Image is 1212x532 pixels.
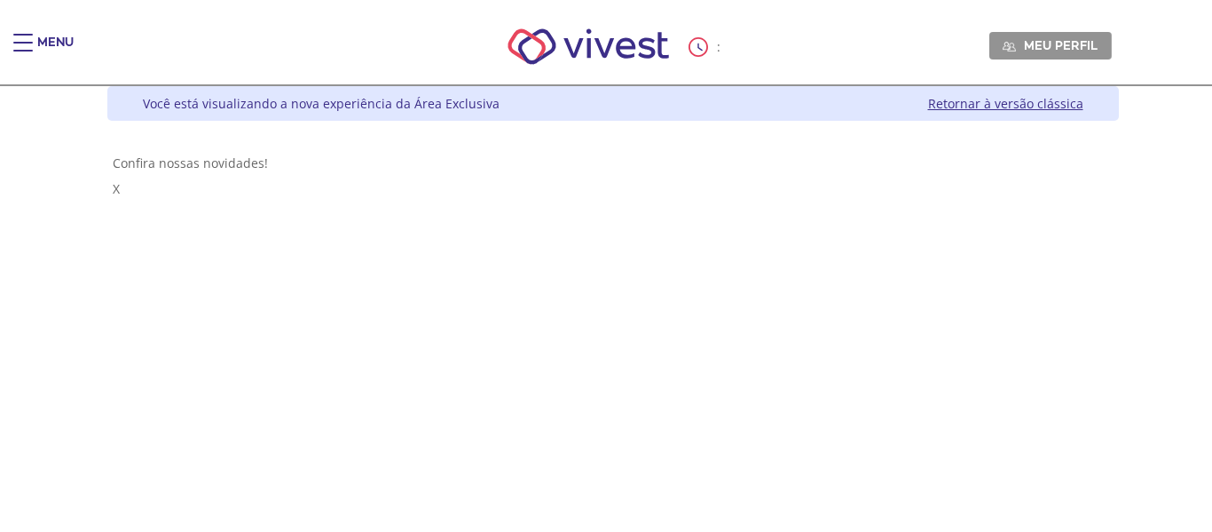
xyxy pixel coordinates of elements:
div: Menu [37,34,74,69]
span: X [113,180,120,197]
div: Vivest [94,86,1119,532]
div: Você está visualizando a nova experiência da Área Exclusiva [143,95,500,112]
a: Meu perfil [989,32,1112,59]
a: Retornar à versão clássica [928,95,1083,112]
img: Vivest [488,9,689,84]
span: Meu perfil [1024,37,1098,53]
img: Meu perfil [1003,40,1016,53]
div: : [689,37,724,57]
div: Confira nossas novidades! [113,155,1114,171]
